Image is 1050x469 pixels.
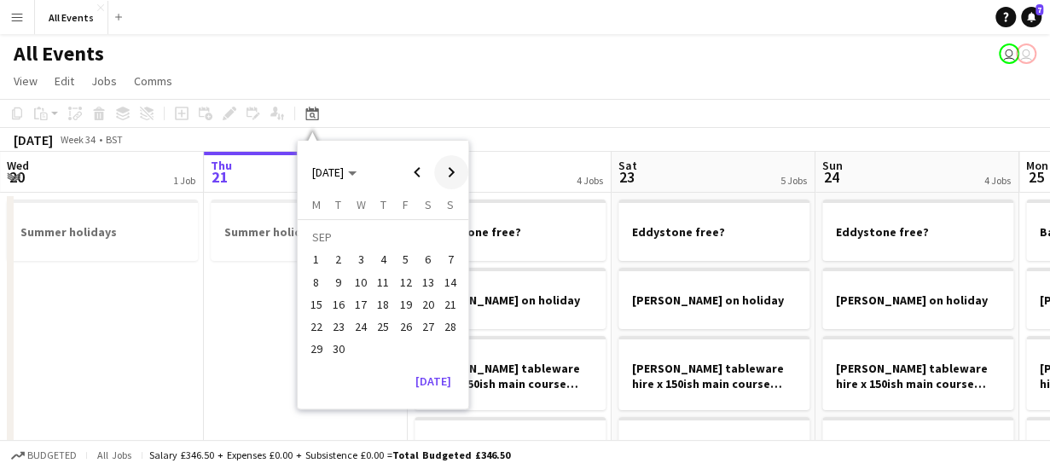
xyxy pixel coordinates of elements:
[55,73,74,89] span: Edit
[618,158,637,173] span: Sat
[392,449,510,461] span: Total Budgeted £346.50
[394,293,416,316] button: 19-09-2025
[577,174,603,187] div: 4 Jobs
[7,200,198,261] app-job-card: Summer holidays
[418,250,438,270] span: 6
[208,167,232,187] span: 21
[409,368,458,395] button: [DATE]
[328,294,349,315] span: 16
[306,272,327,292] span: 8
[14,41,104,67] h1: All Events
[1021,7,1041,27] a: 7
[328,293,350,316] button: 16-09-2025
[328,271,350,293] button: 09-09-2025
[328,316,350,338] button: 23-09-2025
[822,200,1013,261] app-job-card: Eddystone free?
[400,155,434,189] button: Previous month
[328,250,349,270] span: 2
[440,294,461,315] span: 21
[394,271,416,293] button: 12-09-2025
[305,293,327,316] button: 15-09-2025
[7,70,44,92] a: View
[396,316,416,337] span: 26
[312,165,344,180] span: [DATE]
[440,316,461,337] span: 28
[27,449,77,461] span: Budgeted
[306,250,327,270] span: 1
[149,449,510,461] div: Salary £346.50 + Expenses £0.00 + Subsistence £0.00 =
[440,250,461,270] span: 7
[211,200,402,261] app-job-card: Summer holidays
[211,158,232,173] span: Thu
[415,200,606,261] app-job-card: Eddystone free?
[394,248,416,270] button: 05-09-2025
[9,446,79,465] button: Budgeted
[618,292,809,308] h3: [PERSON_NAME] on holiday
[127,70,179,92] a: Comms
[350,248,372,270] button: 03-09-2025
[415,268,606,329] app-job-card: [PERSON_NAME] on holiday
[618,200,809,261] app-job-card: Eddystone free?
[305,316,327,338] button: 22-09-2025
[106,133,123,146] div: BST
[822,336,1013,410] div: [PERSON_NAME] tableware hire x 150ish main course plates, water tumblers, white wine glasses, hi-...
[999,43,1019,64] app-user-avatar: Lucy Hinks
[418,316,438,337] span: 27
[822,292,1013,308] h3: [PERSON_NAME] on holiday
[440,272,461,292] span: 14
[417,248,439,270] button: 06-09-2025
[618,268,809,329] app-job-card: [PERSON_NAME] on holiday
[417,316,439,338] button: 27-09-2025
[415,336,606,410] div: [PERSON_NAME] tableware hire x 150ish main course plates, water tumblers, white wine glasses, hi-...
[822,361,1013,391] h3: [PERSON_NAME] tableware hire x 150ish main course plates, water tumblers, white wine glasses, hi-...
[305,226,461,248] td: SEP
[618,336,809,410] app-job-card: [PERSON_NAME] tableware hire x 150ish main course plates, water tumblers, white wine glasses, hi-...
[350,293,372,316] button: 17-09-2025
[84,70,124,92] a: Jobs
[447,197,454,212] span: S
[328,316,349,337] span: 23
[328,339,349,360] span: 30
[328,338,350,360] button: 30-09-2025
[417,293,439,316] button: 20-09-2025
[616,167,637,187] span: 23
[425,197,432,212] span: S
[48,70,81,92] a: Edit
[305,157,363,188] button: Choose month and year
[618,361,809,391] h3: [PERSON_NAME] tableware hire x 150ish main course plates, water tumblers, white wine glasses, hi-...
[396,250,416,270] span: 5
[439,271,461,293] button: 14-09-2025
[305,248,327,270] button: 01-09-2025
[372,271,394,293] button: 11-09-2025
[91,73,117,89] span: Jobs
[984,174,1011,187] div: 4 Jobs
[396,272,416,292] span: 12
[417,271,439,293] button: 13-09-2025
[306,339,327,360] span: 29
[439,248,461,270] button: 07-09-2025
[439,293,461,316] button: 21-09-2025
[14,131,53,148] div: [DATE]
[7,158,29,173] span: Wed
[211,224,402,240] h3: Summer holidays
[415,361,606,391] h3: [PERSON_NAME] tableware hire x 150ish main course plates, water tumblers, white wine glasses, hi-...
[373,250,393,270] span: 4
[35,1,108,34] button: All Events
[305,271,327,293] button: 08-09-2025
[328,272,349,292] span: 9
[403,197,409,212] span: F
[328,248,350,270] button: 02-09-2025
[822,268,1013,329] app-job-card: [PERSON_NAME] on holiday
[380,197,386,212] span: T
[351,316,371,337] span: 24
[173,174,195,187] div: 1 Job
[372,293,394,316] button: 18-09-2025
